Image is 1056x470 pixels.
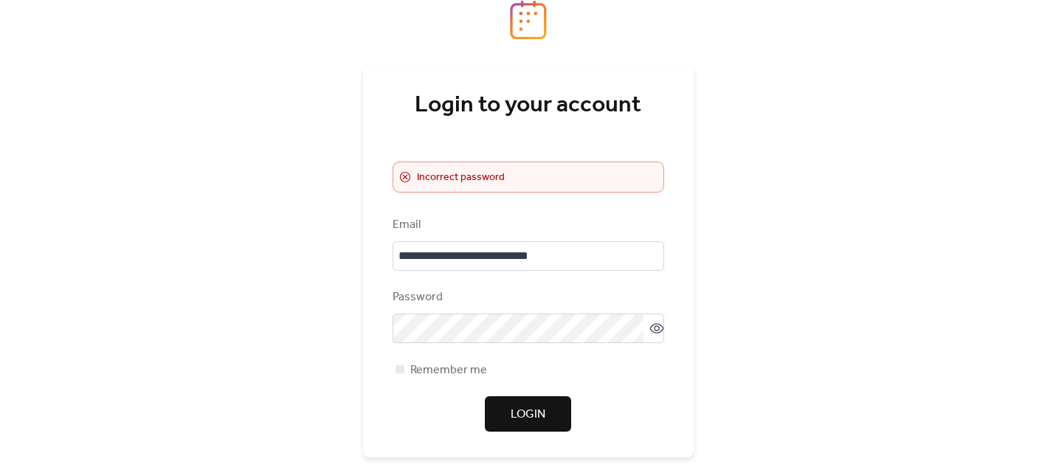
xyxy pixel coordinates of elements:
button: Login [485,396,571,432]
span: Remember me [410,362,487,379]
div: Login to your account [393,91,664,120]
div: Email [393,216,661,234]
span: Incorrect password [417,169,505,187]
span: Login [511,406,545,424]
div: Password [393,288,661,306]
